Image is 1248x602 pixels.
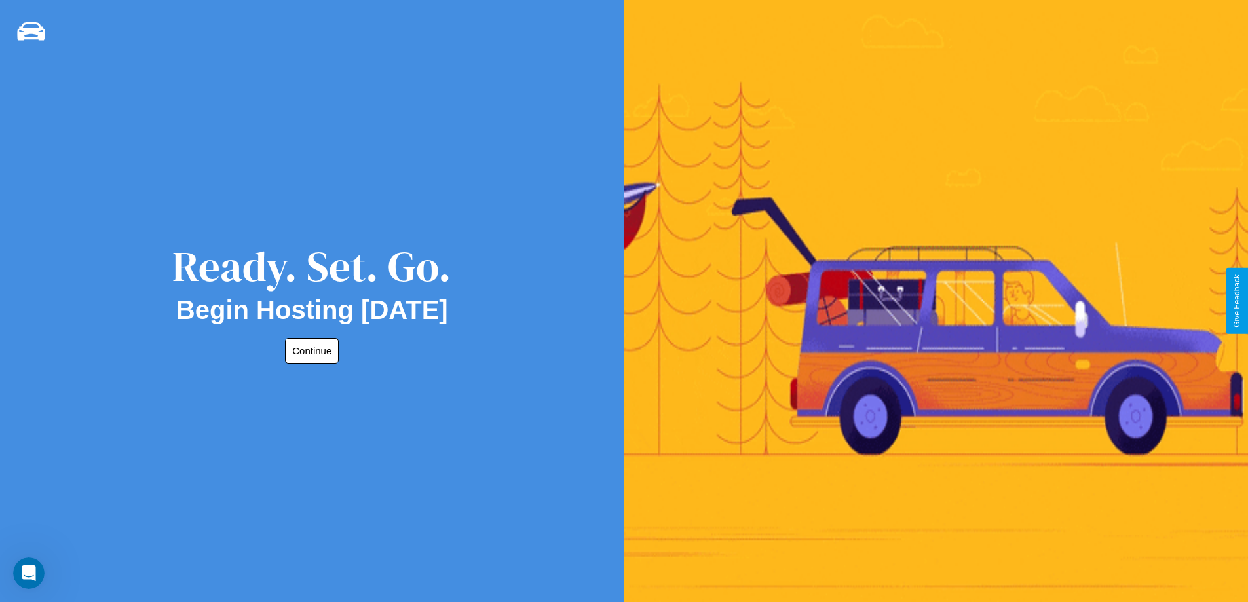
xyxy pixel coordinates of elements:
[176,295,448,325] h2: Begin Hosting [DATE]
[13,557,45,589] iframe: Intercom live chat
[285,338,339,364] button: Continue
[172,237,451,295] div: Ready. Set. Go.
[1232,274,1241,328] div: Give Feedback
